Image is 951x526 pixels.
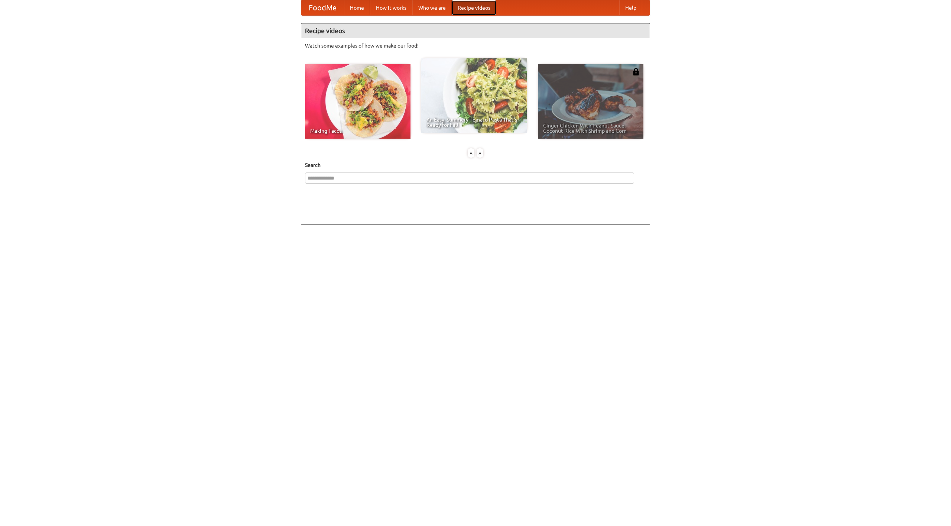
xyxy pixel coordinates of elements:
h5: Search [305,161,646,169]
span: Making Tacos [310,128,405,133]
a: FoodMe [301,0,344,15]
h4: Recipe videos [301,23,650,38]
div: « [468,148,474,158]
a: Who we are [412,0,452,15]
div: » [477,148,483,158]
p: Watch some examples of how we make our food! [305,42,646,49]
a: Making Tacos [305,64,410,139]
a: An Easy, Summery Tomato Pasta That's Ready for Fall [421,58,527,133]
img: 483408.png [632,68,640,75]
a: Help [619,0,642,15]
a: Recipe videos [452,0,496,15]
a: Home [344,0,370,15]
span: An Easy, Summery Tomato Pasta That's Ready for Fall [426,117,522,128]
a: How it works [370,0,412,15]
